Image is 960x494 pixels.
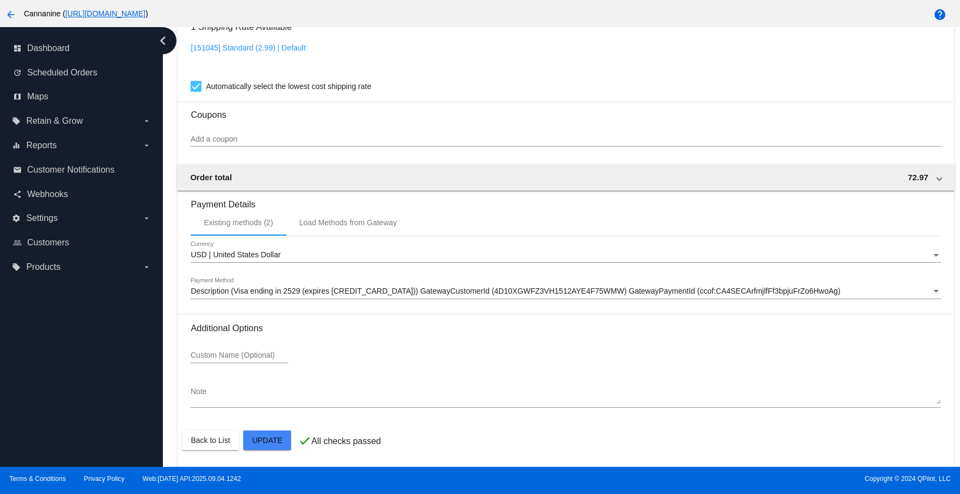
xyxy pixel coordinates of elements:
mat-expansion-panel-header: Order total 72.97 [177,164,954,191]
span: Copyright © 2024 QPilot, LLC [489,475,951,483]
i: people_outline [13,238,22,247]
i: equalizer [12,141,21,150]
i: chevron_left [154,32,172,49]
button: Update [243,430,291,450]
span: Update [252,436,282,445]
h3: Additional Options [191,323,940,333]
a: share Webhooks [13,186,151,203]
h3: Payment Details [191,191,940,210]
i: update [13,68,22,77]
span: Cannanine ( ) [24,9,148,18]
i: arrow_drop_down [142,214,151,223]
span: Automatically select the lowest cost shipping rate [206,80,371,93]
a: Privacy Policy [84,475,125,483]
span: Description (Visa ending in 2529 (expires [CREDIT_CARD_DATA])) GatewayCustomerId (4D10XGWFZ3VH151... [191,287,840,295]
mat-icon: check [298,434,311,447]
span: Customer Notifications [27,165,115,175]
span: Order total [190,173,232,182]
i: share [13,190,22,199]
a: update Scheduled Orders [13,64,151,81]
i: email [13,166,22,174]
i: arrow_drop_down [142,141,151,150]
span: Scheduled Orders [27,68,97,78]
i: arrow_drop_down [142,263,151,271]
a: map Maps [13,88,151,105]
span: Maps [27,92,48,102]
a: email Customer Notifications [13,161,151,179]
span: Back to List [191,436,230,445]
i: settings [12,214,21,223]
i: dashboard [13,44,22,53]
input: Custom Name (Optional) [191,351,288,360]
div: Load Methods from Gateway [299,218,397,227]
span: 72.97 [908,173,929,182]
input: Add a coupon [191,135,940,144]
i: local_offer [12,117,21,125]
a: dashboard Dashboard [13,40,151,57]
mat-select: Payment Method [191,287,940,296]
span: Dashboard [27,43,70,53]
h3: Coupons [191,102,940,120]
p: All checks passed [311,436,381,446]
span: Customers [27,238,69,248]
mat-icon: help [933,8,946,21]
span: Retain & Grow [26,116,83,126]
a: [URL][DOMAIN_NAME] [65,9,146,18]
i: arrow_drop_down [142,117,151,125]
button: Back to List [182,430,238,450]
i: local_offer [12,263,21,271]
a: Terms & Conditions [9,475,66,483]
span: Products [26,262,60,272]
mat-select: Currency [191,251,940,259]
a: [151045] Standard (2.99) | Default [191,43,305,52]
a: Web:[DATE] API:2025.09.04.1242 [143,475,241,483]
mat-icon: arrow_back [4,8,17,21]
span: Settings [26,213,58,223]
div: Existing methods (2) [204,218,273,227]
span: Reports [26,141,56,150]
a: people_outline Customers [13,234,151,251]
span: Webhooks [27,189,68,199]
span: USD | United States Dollar [191,250,280,259]
i: map [13,92,22,101]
